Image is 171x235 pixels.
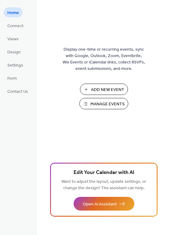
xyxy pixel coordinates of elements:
a: Views [4,34,22,44]
span: Design [7,49,21,56]
span: Settings [7,62,23,69]
button: Open AI Assistant [74,197,134,211]
span: Connect [7,23,24,29]
span: Manage Events [90,101,125,107]
a: Home [4,7,23,17]
a: Settings [4,60,27,70]
span: Contact Us [7,89,28,95]
span: Want to adjust the layout, update settings, or change the design? The assistant can help. [61,178,146,192]
button: Manage Events [79,98,128,109]
span: Views [7,36,19,42]
span: Display one-time or recurring events, sync with Google, Outlook, Zoom, Eventbrite, Wix Events or ... [63,46,145,72]
span: Edit Your Calendar with AI [74,168,134,177]
span: Open AI Assistant [83,201,117,208]
span: Add New Event [91,87,124,93]
button: Add New Event [80,84,128,95]
a: Form [4,73,20,83]
a: Connect [4,20,27,31]
a: Contact Us [4,86,32,96]
span: Home [7,10,19,16]
span: Form [7,75,17,82]
a: Design [4,47,24,57]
